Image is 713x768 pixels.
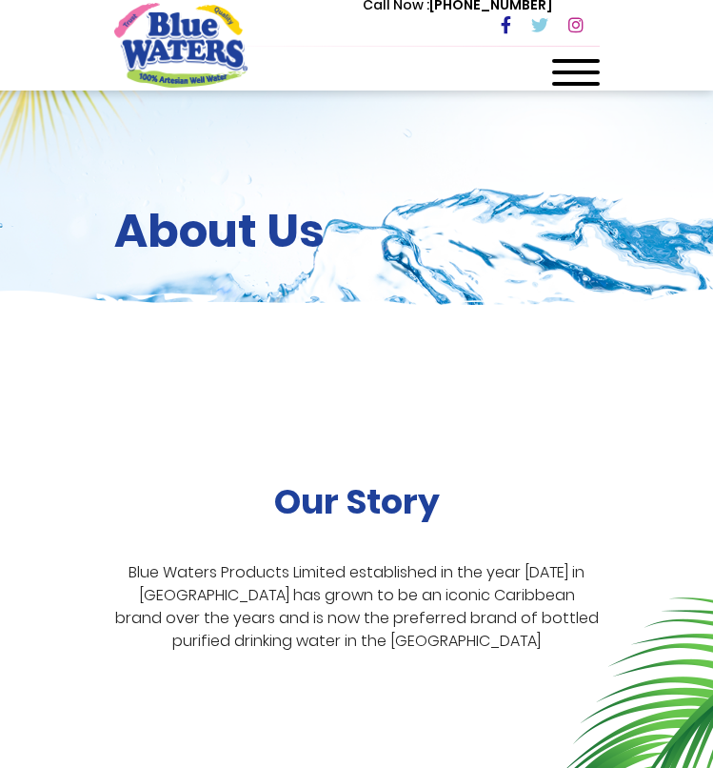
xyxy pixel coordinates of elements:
[114,204,600,259] h2: About Us
[114,3,248,87] a: store logo
[274,481,440,522] h2: Our Story
[114,561,600,653] p: Blue Waters Products Limited established in the year [DATE] in [GEOGRAPHIC_DATA] has grown to be ...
